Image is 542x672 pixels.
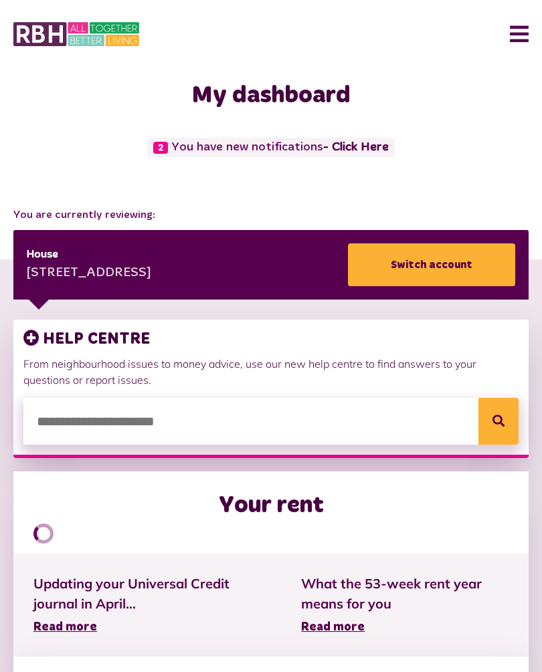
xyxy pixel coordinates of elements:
a: Switch account [348,243,515,286]
span: You are currently reviewing: [13,207,529,223]
div: House [27,247,151,263]
img: MyRBH [13,20,139,48]
h2: Your rent [219,491,324,520]
h3: HELP CENTRE [23,330,519,349]
span: What the 53-week rent year means for you [301,574,509,614]
span: Read more [301,621,365,633]
span: You have new notifications [147,138,394,157]
span: Read more [33,621,97,633]
a: - Click Here [323,141,389,153]
p: From neighbourhood issues to money advice, use our new help centre to find answers to your questi... [23,356,519,388]
span: Updating your Universal Credit journal in April... [33,574,261,614]
a: What the 53-week rent year means for you Read more [301,574,509,637]
div: [STREET_ADDRESS] [27,263,151,284]
h1: My dashboard [13,82,529,110]
a: Updating your Universal Credit journal in April... Read more [33,574,261,637]
span: 2 [153,142,168,154]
